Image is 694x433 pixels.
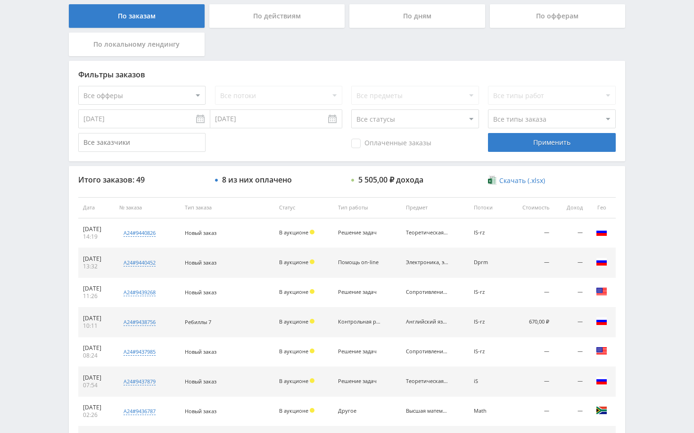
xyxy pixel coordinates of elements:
[338,408,380,414] div: Другое
[469,197,506,218] th: Потоки
[474,319,502,325] div: IS-rz
[83,344,110,352] div: [DATE]
[124,318,156,326] div: a24#9438756
[83,382,110,389] div: 07:54
[185,259,216,266] span: Новый заказ
[554,397,587,426] td: —
[401,197,469,218] th: Предмет
[333,197,401,218] th: Тип работы
[351,139,431,148] span: Оплаченные заказы
[78,133,206,152] input: Все заказчики
[474,378,502,384] div: iS
[78,175,206,184] div: Итого заказов: 49
[554,218,587,248] td: —
[310,259,314,264] span: Холд
[506,197,554,218] th: Стоимость
[474,289,502,295] div: IS-rz
[69,33,205,56] div: По локальному лендингу
[554,367,587,397] td: —
[83,255,110,263] div: [DATE]
[279,288,308,295] span: В аукционе
[554,308,587,337] td: —
[406,378,448,384] div: Теоретическая механика
[338,289,380,295] div: Решение задач
[596,405,607,416] img: zaf.png
[124,408,156,415] div: a24#9436787
[596,286,607,297] img: usa.png
[349,4,485,28] div: По дням
[338,378,380,384] div: Решение задач
[185,408,216,415] span: Новый заказ
[596,345,607,357] img: usa.png
[124,378,156,385] div: a24#9437879
[338,230,380,236] div: Решение задач
[310,349,314,353] span: Холд
[554,278,587,308] td: —
[279,377,308,384] span: В аукционе
[554,337,587,367] td: —
[358,175,423,184] div: 5 505,00 ₽ дохода
[209,4,345,28] div: По действиям
[83,225,110,233] div: [DATE]
[506,397,554,426] td: —
[474,349,502,355] div: IS-rz
[69,4,205,28] div: По заказам
[310,230,314,234] span: Холд
[115,197,180,218] th: № заказа
[490,4,626,28] div: По офферам
[596,256,607,267] img: rus.png
[310,319,314,324] span: Холд
[279,258,308,266] span: В аукционе
[185,378,216,385] span: Новый заказ
[554,197,587,218] th: Доход
[279,407,308,414] span: В аукционе
[338,349,380,355] div: Решение задач
[406,230,448,236] div: Теоретическая механика
[83,411,110,419] div: 02:26
[83,404,110,411] div: [DATE]
[310,408,314,413] span: Холд
[596,316,607,327] img: rus.png
[83,263,110,270] div: 13:32
[124,348,156,356] div: a24#9437985
[279,348,308,355] span: В аукционе
[488,133,615,152] div: Применить
[506,248,554,278] td: —
[596,226,607,238] img: rus.png
[310,378,314,383] span: Холд
[124,229,156,237] div: a24#9440826
[338,259,380,266] div: Помощь on-line
[506,337,554,367] td: —
[83,374,110,382] div: [DATE]
[124,289,156,296] div: a24#9439268
[180,197,274,218] th: Тип заказа
[406,408,448,414] div: Высшая математика
[506,278,554,308] td: —
[83,233,110,241] div: 14:19
[279,229,308,236] span: В аукционе
[474,230,502,236] div: IS-rz
[406,289,448,295] div: Сопротивление материалов
[406,319,448,325] div: Английский язык
[78,197,115,218] th: Дата
[554,248,587,278] td: —
[587,197,616,218] th: Гео
[83,285,110,292] div: [DATE]
[279,318,308,325] span: В аукционе
[83,292,110,300] div: 11:26
[338,319,380,325] div: Контрольная работа
[222,175,292,184] div: 8 из них оплачено
[83,322,110,330] div: 10:11
[185,348,216,355] span: Новый заказ
[474,259,502,266] div: Dprm
[499,177,545,184] span: Скачать (.xlsx)
[506,218,554,248] td: —
[488,176,545,185] a: Скачать (.xlsx)
[274,197,333,218] th: Статус
[185,318,211,325] span: Ребиллы 7
[596,375,607,386] img: rus.png
[310,289,314,294] span: Холд
[506,308,554,337] td: 670,00 ₽
[474,408,502,414] div: Math
[185,289,216,296] span: Новый заказ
